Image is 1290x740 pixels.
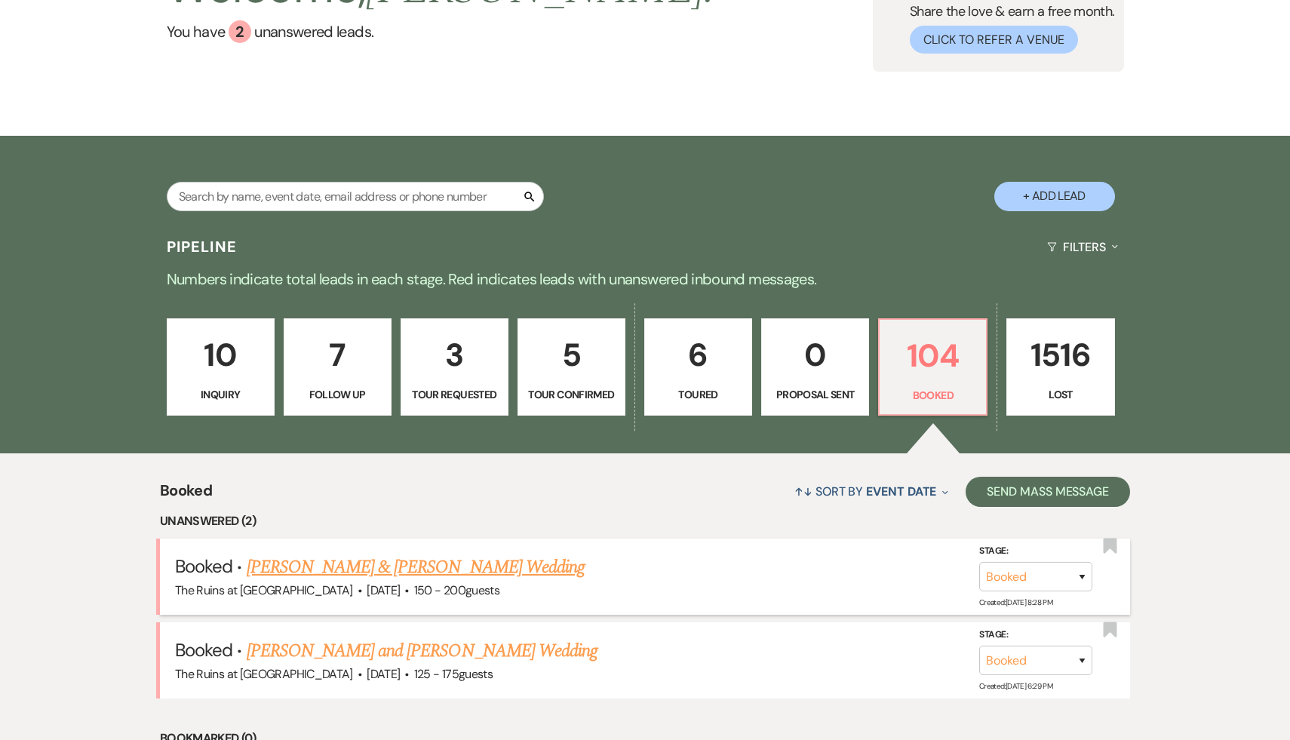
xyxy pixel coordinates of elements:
p: Toured [654,386,742,403]
p: 0 [771,330,859,380]
p: Lost [1016,386,1104,403]
span: Event Date [866,484,936,499]
p: 5 [527,330,616,380]
button: Filters [1041,227,1123,267]
button: Sort By Event Date [788,471,954,511]
span: The Ruins at [GEOGRAPHIC_DATA] [175,666,353,682]
p: Tour Confirmed [527,386,616,403]
a: [PERSON_NAME] and [PERSON_NAME] Wedding [247,637,598,665]
a: 0Proposal Sent [761,318,869,416]
a: 1516Lost [1006,318,1114,416]
span: [DATE] [367,582,400,598]
span: [DATE] [367,666,400,682]
p: 1516 [1016,330,1104,380]
p: Follow Up [293,386,382,403]
span: The Ruins at [GEOGRAPHIC_DATA] [175,582,353,598]
label: Stage: [979,627,1092,643]
a: 7Follow Up [284,318,392,416]
p: 7 [293,330,382,380]
a: 5Tour Confirmed [518,318,625,416]
a: You have 2 unanswered leads. [167,20,715,43]
label: Stage: [979,542,1092,559]
p: 10 [177,330,265,380]
a: 104Booked [878,318,987,416]
span: ↑↓ [794,484,812,499]
span: Created: [DATE] 8:28 PM [979,597,1052,607]
p: 3 [410,330,499,380]
span: 150 - 200 guests [414,582,499,598]
p: 104 [889,330,977,381]
p: Proposal Sent [771,386,859,403]
p: 6 [654,330,742,380]
input: Search by name, event date, email address or phone number [167,182,544,211]
a: [PERSON_NAME] & [PERSON_NAME] Wedding [247,554,585,581]
span: Booked [175,554,232,578]
button: + Add Lead [994,182,1115,211]
p: Inquiry [177,386,265,403]
div: 2 [229,20,251,43]
button: Click to Refer a Venue [910,26,1078,54]
p: Numbers indicate total leads in each stage. Red indicates leads with unanswered inbound messages. [102,267,1188,291]
li: Unanswered (2) [160,511,1130,531]
a: 6Toured [644,318,752,416]
span: Booked [175,638,232,662]
p: Tour Requested [410,386,499,403]
a: 3Tour Requested [401,318,508,416]
span: Booked [160,479,212,511]
p: Booked [889,387,977,404]
a: 10Inquiry [167,318,275,416]
span: 125 - 175 guests [414,666,493,682]
button: Send Mass Message [966,477,1130,507]
span: Created: [DATE] 6:29 PM [979,681,1052,691]
h3: Pipeline [167,236,238,257]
